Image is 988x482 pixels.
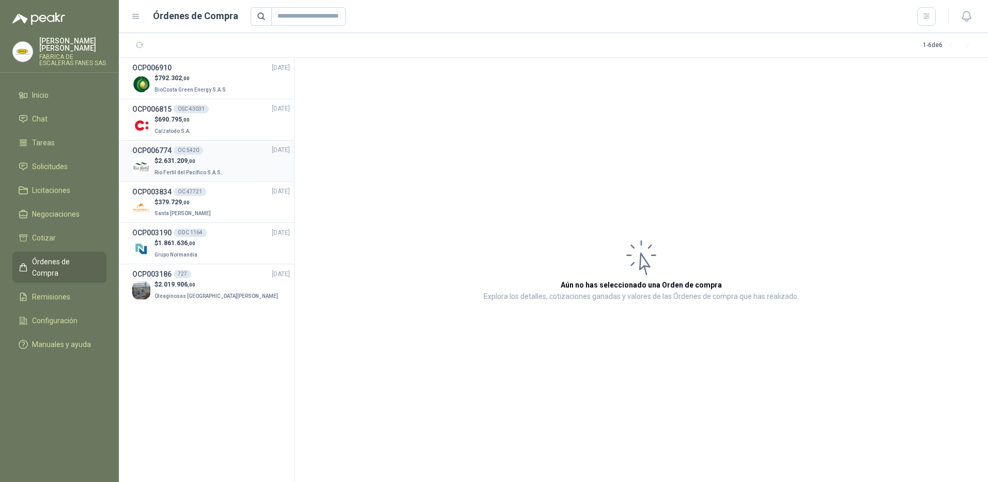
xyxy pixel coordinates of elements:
[132,62,172,73] h3: OCP006910
[32,256,97,279] span: Órdenes de Compra
[182,117,190,123] span: ,00
[155,280,280,290] p: $
[32,185,70,196] span: Licitaciones
[12,85,106,105] a: Inicio
[13,42,33,62] img: Company Logo
[39,54,106,66] p: FABRICA DE ESCALERAS FANES SAS
[12,109,106,129] a: Chat
[132,145,290,177] a: OCP006774OC 5420[DATE] Company Logo$2.631.209,00Rio Fertil del Pacífico S.A.S.
[155,293,278,299] span: Oleaginosas [GEOGRAPHIC_DATA][PERSON_NAME]
[132,240,150,258] img: Company Logo
[155,128,191,134] span: Calzatodo S.A.
[12,180,106,200] a: Licitaciones
[132,62,290,95] a: OCP006910[DATE] Company Logo$792.302,00BioCosta Green Energy S.A.S
[158,116,190,123] span: 690.795
[132,199,150,217] img: Company Logo
[32,208,80,220] span: Negociaciones
[132,281,150,299] img: Company Logo
[132,103,290,136] a: OCP006815OSC 43031[DATE] Company Logo$690.795,00Calzatodo S.A.
[272,187,290,197] span: [DATE]
[132,75,150,93] img: Company Logo
[32,137,55,148] span: Tareas
[132,186,290,219] a: OCP003834OC 47721[DATE] Company Logo$379.729,00Santa [PERSON_NAME]
[12,311,106,330] a: Configuración
[12,287,106,307] a: Remisiones
[155,73,228,83] p: $
[155,238,199,248] p: $
[188,158,195,164] span: ,00
[155,115,193,125] p: $
[158,74,190,82] span: 792.302
[132,158,150,176] img: Company Logo
[272,269,290,279] span: [DATE]
[32,89,49,101] span: Inicio
[12,204,106,224] a: Negociaciones
[132,227,172,238] h3: OCP003190
[272,228,290,238] span: [DATE]
[188,282,195,288] span: ,00
[272,63,290,73] span: [DATE]
[12,133,106,153] a: Tareas
[155,156,224,166] p: $
[132,227,290,260] a: OCP003190ODC 1164[DATE] Company Logo$1.861.636,00Grupo Normandía
[158,281,195,288] span: 2.019.906
[182,200,190,205] span: ,00
[132,268,172,280] h3: OCP003186
[174,105,209,113] div: OSC 43031
[132,103,172,115] h3: OCP006815
[561,279,722,291] h3: Aún no has seleccionado una Orden de compra
[174,229,207,237] div: ODC 1164
[12,252,106,283] a: Órdenes de Compra
[32,161,68,172] span: Solicitudes
[484,291,799,303] p: Explora los detalles, cotizaciones ganadas y valores de las Órdenes de compra que has realizado.
[132,145,172,156] h3: OCP006774
[32,113,48,125] span: Chat
[188,240,195,246] span: ,00
[12,228,106,248] a: Cotizar
[158,157,195,164] span: 2.631.209
[32,291,70,303] span: Remisiones
[132,268,290,301] a: OCP003186727[DATE] Company Logo$2.019.906,00Oleaginosas [GEOGRAPHIC_DATA][PERSON_NAME]
[39,37,106,52] p: [PERSON_NAME] [PERSON_NAME]
[32,315,78,326] span: Configuración
[12,157,106,176] a: Solicitudes
[182,76,190,81] span: ,00
[155,252,197,258] span: Grupo Normandía
[158,199,190,206] span: 379.729
[174,188,206,196] div: OC 47721
[155,170,222,175] span: Rio Fertil del Pacífico S.A.S.
[155,210,211,216] span: Santa [PERSON_NAME]
[923,37,976,54] div: 1 - 6 de 6
[272,145,290,155] span: [DATE]
[174,270,191,278] div: 727
[12,335,106,354] a: Manuales y ayuda
[153,9,238,23] h1: Órdenes de Compra
[132,186,172,198] h3: OCP003834
[132,116,150,134] img: Company Logo
[155,198,213,207] p: $
[272,104,290,114] span: [DATE]
[32,339,91,350] span: Manuales y ayuda
[155,87,226,93] span: BioCosta Green Energy S.A.S
[158,239,195,247] span: 1.861.636
[12,12,65,25] img: Logo peakr
[174,146,203,155] div: OC 5420
[32,232,56,244] span: Cotizar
